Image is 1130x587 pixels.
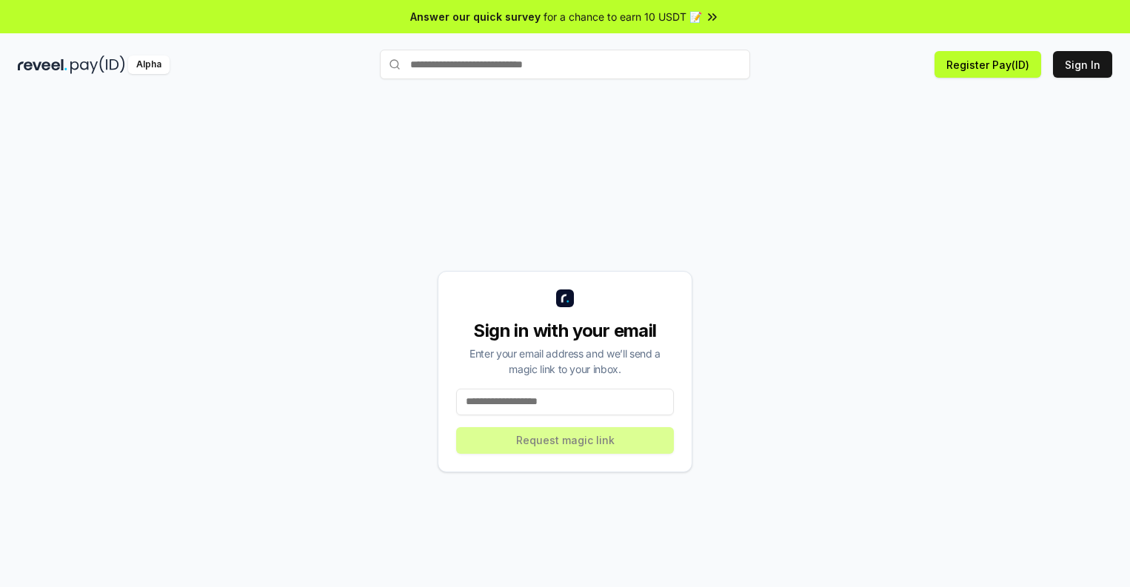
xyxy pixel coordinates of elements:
img: reveel_dark [18,56,67,74]
img: pay_id [70,56,125,74]
div: Alpha [128,56,170,74]
span: Answer our quick survey [410,9,541,24]
button: Register Pay(ID) [935,51,1041,78]
div: Sign in with your email [456,319,674,343]
img: logo_small [556,289,574,307]
div: Enter your email address and we’ll send a magic link to your inbox. [456,346,674,377]
span: for a chance to earn 10 USDT 📝 [544,9,702,24]
button: Sign In [1053,51,1112,78]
